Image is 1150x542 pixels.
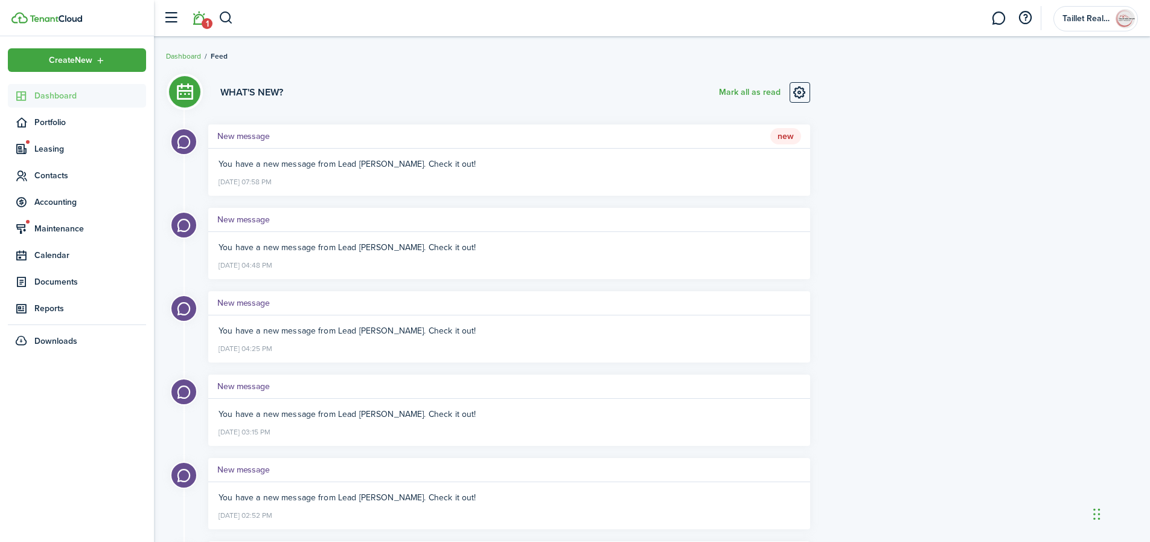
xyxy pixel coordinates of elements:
[34,276,146,288] span: Documents
[34,249,146,262] span: Calendar
[11,12,28,24] img: TenantCloud
[219,506,272,522] time: [DATE] 02:52 PM
[219,408,476,421] span: You have a new message from Lead [PERSON_NAME]. Check it out!
[219,324,476,337] span: You have a new message from Lead [PERSON_NAME]. Check it out!
[159,7,182,30] button: Open sidebar
[34,222,146,235] span: Maintenance
[34,196,146,208] span: Accounting
[211,51,228,62] span: Feed
[219,241,476,254] span: You have a new message from Lead [PERSON_NAME]. Check it out!
[34,143,146,155] span: Leasing
[1053,6,1138,31] button: Open menu
[219,256,272,272] time: [DATE] 04:48 PM
[219,423,270,439] time: [DATE] 03:15 PM
[166,51,201,62] a: Dashboard
[34,302,146,315] span: Reports
[219,8,234,28] button: Search
[719,82,781,103] button: Mark all as read
[220,85,283,100] h3: What's new?
[1015,8,1035,28] button: Open resource center
[217,380,270,393] h5: New message
[1062,15,1111,23] span: Taillet Real Estate and Property Management
[8,84,146,108] a: Dashboard
[217,130,270,143] h5: New message
[34,335,77,347] span: Downloads
[8,48,146,72] button: Open menu
[1093,496,1100,532] div: Drag
[8,297,146,320] a: Reports
[987,3,1010,34] a: Messaging
[34,89,146,102] span: Dashboard
[219,158,476,170] span: You have a new message from Lead [PERSON_NAME]. Check it out!
[34,169,146,182] span: Contacts
[770,128,801,145] span: New
[49,56,92,65] span: Create New
[30,15,82,22] img: TenantCloud
[219,173,272,189] time: [DATE] 07:58 PM
[219,340,272,355] time: [DATE] 04:25 PM
[217,213,270,226] h5: New message
[1116,9,1135,28] img: Taillet Real Estate and Property Management
[34,116,146,129] span: Portfolio
[219,491,476,504] span: You have a new message from Lead [PERSON_NAME]. Check it out!
[217,297,270,309] h5: New message
[1090,484,1150,542] iframe: Chat Widget
[217,463,270,476] h5: New message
